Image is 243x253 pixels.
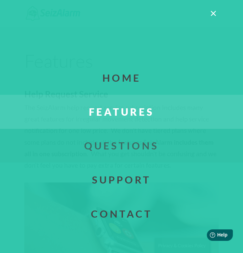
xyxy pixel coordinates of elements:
[183,227,236,246] iframe: Help widget launcher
